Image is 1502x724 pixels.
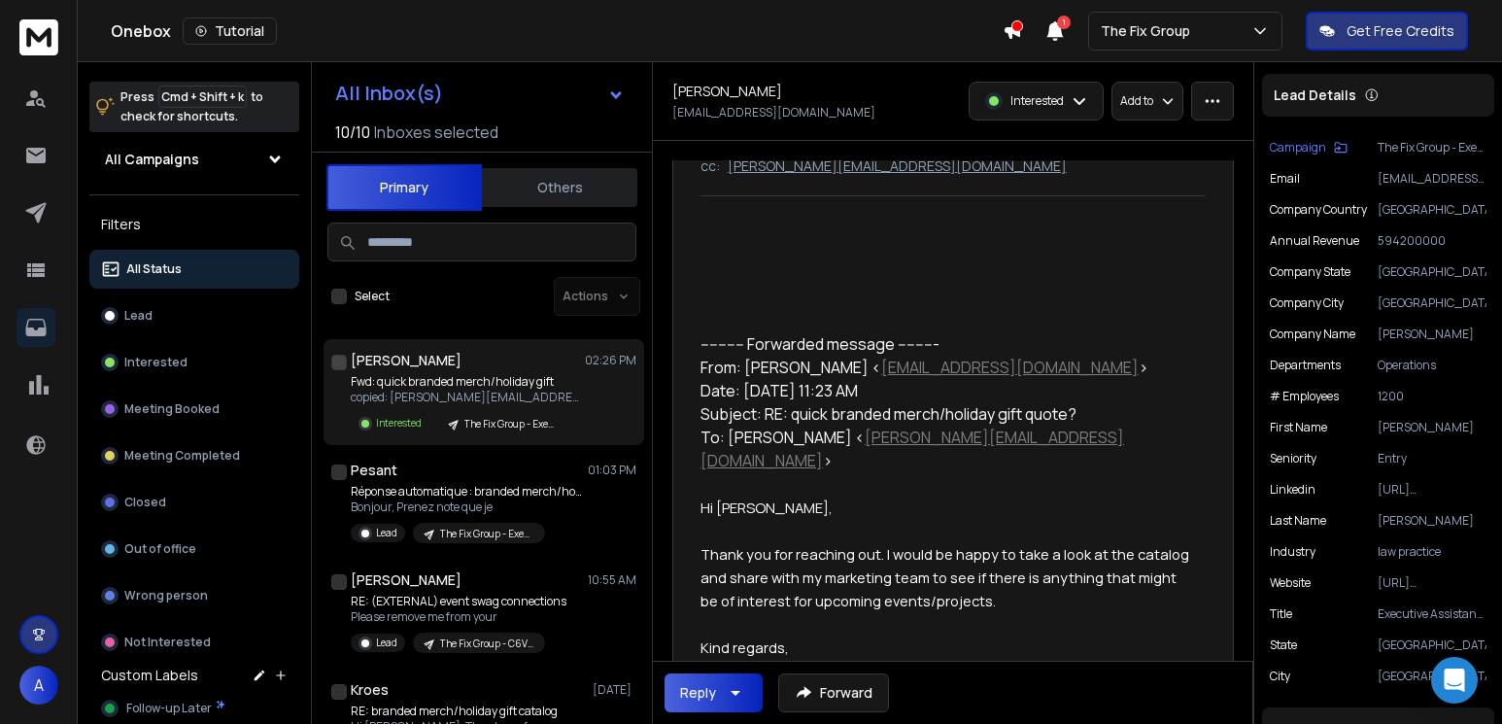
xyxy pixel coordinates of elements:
button: Reply [665,673,763,712]
button: Get Free Credits [1306,12,1468,51]
button: All Inbox(s) [320,74,640,113]
p: Lead [376,526,397,540]
p: Lead [124,308,153,324]
button: Meeting Booked [89,390,299,429]
p: 1200 [1378,389,1486,404]
button: Meeting Completed [89,436,299,475]
p: cc: [700,156,720,176]
p: The Fix Group - Exec Assistants (Holiday) [1378,140,1486,155]
span: Cmd + Shift + k [158,86,247,108]
div: Date: [DATE] 11:23 AM [700,379,1190,402]
p: [DATE] [593,682,636,698]
p: [PERSON_NAME][EMAIL_ADDRESS][DOMAIN_NAME] [728,156,1067,176]
p: Interested [1010,93,1064,109]
button: A [19,666,58,705]
a: [PERSON_NAME][EMAIL_ADDRESS][DOMAIN_NAME] [700,427,1124,471]
h1: Pesant [351,461,397,480]
button: Tutorial [183,17,277,45]
p: [GEOGRAPHIC_DATA] [1378,669,1486,684]
p: Add to [1120,93,1153,109]
h1: Kroes [351,680,389,700]
p: 02:26 PM [585,353,636,368]
p: Meeting Completed [124,448,240,464]
p: RE: (EXTERNAL) event swag connections [351,594,566,609]
button: Not Interested [89,623,299,662]
p: [GEOGRAPHIC_DATA] [1378,295,1486,311]
p: [URL][DOMAIN_NAME] [1378,575,1486,591]
p: [PERSON_NAME] [1378,513,1486,529]
p: City [1270,669,1290,684]
p: industry [1270,544,1315,560]
p: [GEOGRAPHIC_DATA] [1378,638,1486,653]
p: Out of office [124,541,196,557]
p: Last Name [1270,513,1326,529]
p: 10:55 AM [588,572,636,588]
h1: All Campaigns [105,150,199,169]
p: [PERSON_NAME] [1378,420,1486,435]
p: Meeting Booked [124,401,220,417]
div: Open Intercom Messenger [1431,657,1478,704]
p: First Name [1270,420,1327,435]
button: Out of office [89,530,299,569]
p: Please remove me from your [351,609,566,625]
p: Entry [1378,451,1486,466]
button: Lead [89,296,299,335]
p: website [1270,575,1311,591]
h3: Custom Labels [101,666,198,685]
p: Annual Revenue [1270,233,1359,249]
p: Lead [376,636,397,650]
span: Thank you for reaching out. I would be happy to take a look at the catalog and share with my mark... [700,544,1192,610]
p: [PERSON_NAME] [1378,327,1486,342]
p: 01:03 PM [588,463,636,478]
p: Departments [1270,358,1341,373]
button: Primary [326,164,482,211]
p: # Employees [1270,389,1339,404]
p: Operations [1378,358,1486,373]
p: Lead Details [1274,86,1356,105]
button: Others [482,166,637,209]
div: To: [PERSON_NAME] < > [700,426,1190,472]
button: Wrong person [89,576,299,615]
p: [EMAIL_ADDRESS][DOMAIN_NAME] [672,105,875,121]
p: Bonjour, Prenez note que je [351,500,584,515]
p: Closed [124,495,166,510]
p: Réponse automatique : branded merch/holiday gift [351,484,584,500]
div: Reply [680,683,716,703]
h1: [PERSON_NAME] [672,82,782,101]
p: Executive Assistant to the Chair [1378,606,1486,622]
p: The Fix Group - Exec Assistants (Holiday) [464,417,558,431]
p: Company Name [1270,327,1355,342]
p: Seniority [1270,451,1316,466]
div: Onebox [111,17,1003,45]
h1: [PERSON_NAME] [351,351,461,370]
button: All Campaigns [89,140,299,179]
p: The Fix Group - C6V1 - Event Swag [440,637,533,651]
p: Campaign [1270,140,1326,155]
p: All Status [126,261,182,277]
h3: Filters [89,211,299,238]
h3: Inboxes selected [374,121,498,144]
p: Wrong person [124,588,208,603]
h1: [PERSON_NAME] [351,570,461,590]
a: [EMAIL_ADDRESS][DOMAIN_NAME] [881,357,1139,378]
span: Follow-up Later [126,701,212,716]
p: 594200000 [1378,233,1486,249]
p: linkedin [1270,482,1315,498]
button: Campaign [1270,140,1348,155]
p: [URL][DOMAIN_NAME][PERSON_NAME] [1378,482,1486,498]
p: Interested [124,355,188,370]
p: Company State [1270,264,1350,280]
button: Interested [89,343,299,382]
p: Fwd: quick branded merch/holiday gift [351,374,584,390]
h1: All Inbox(s) [335,84,443,103]
p: title [1270,606,1292,622]
p: Company Country [1270,202,1367,218]
span: 10 / 10 [335,121,370,144]
p: copied: [PERSON_NAME][EMAIL_ADDRESS][DOMAIN_NAME] [PERSON_NAME][EMAIL_ADDRESS][DOMAIN_NAME] -----... [351,390,584,405]
button: Forward [778,673,889,712]
p: Not Interested [124,635,211,650]
p: The Fix Group - Exec Assistants (Holiday) [440,527,533,541]
p: State [1270,638,1297,653]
